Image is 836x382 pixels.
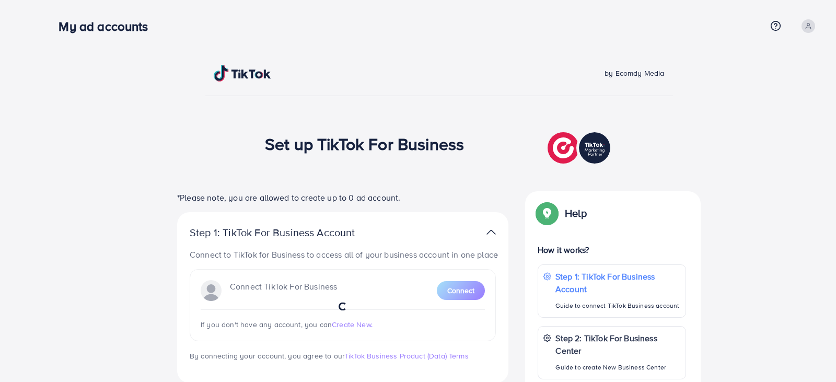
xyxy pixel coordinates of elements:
h1: Set up TikTok For Business [265,134,464,154]
p: How it works? [538,244,686,256]
p: Step 1: TikTok For Business Account [555,270,680,295]
p: Help [565,207,587,219]
img: TikTok partner [486,225,496,240]
p: Guide to connect TikTok Business account [555,299,680,312]
p: *Please note, you are allowed to create up to 0 ad account. [177,191,508,204]
p: Step 2: TikTok For Business Center [555,332,680,357]
p: Guide to create New Business Center [555,361,680,374]
h3: My ad accounts [59,19,156,34]
p: Step 1: TikTok For Business Account [190,226,388,239]
img: Popup guide [538,204,556,223]
img: TikTok [214,65,271,82]
span: by Ecomdy Media [605,68,664,78]
img: TikTok partner [548,130,613,166]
